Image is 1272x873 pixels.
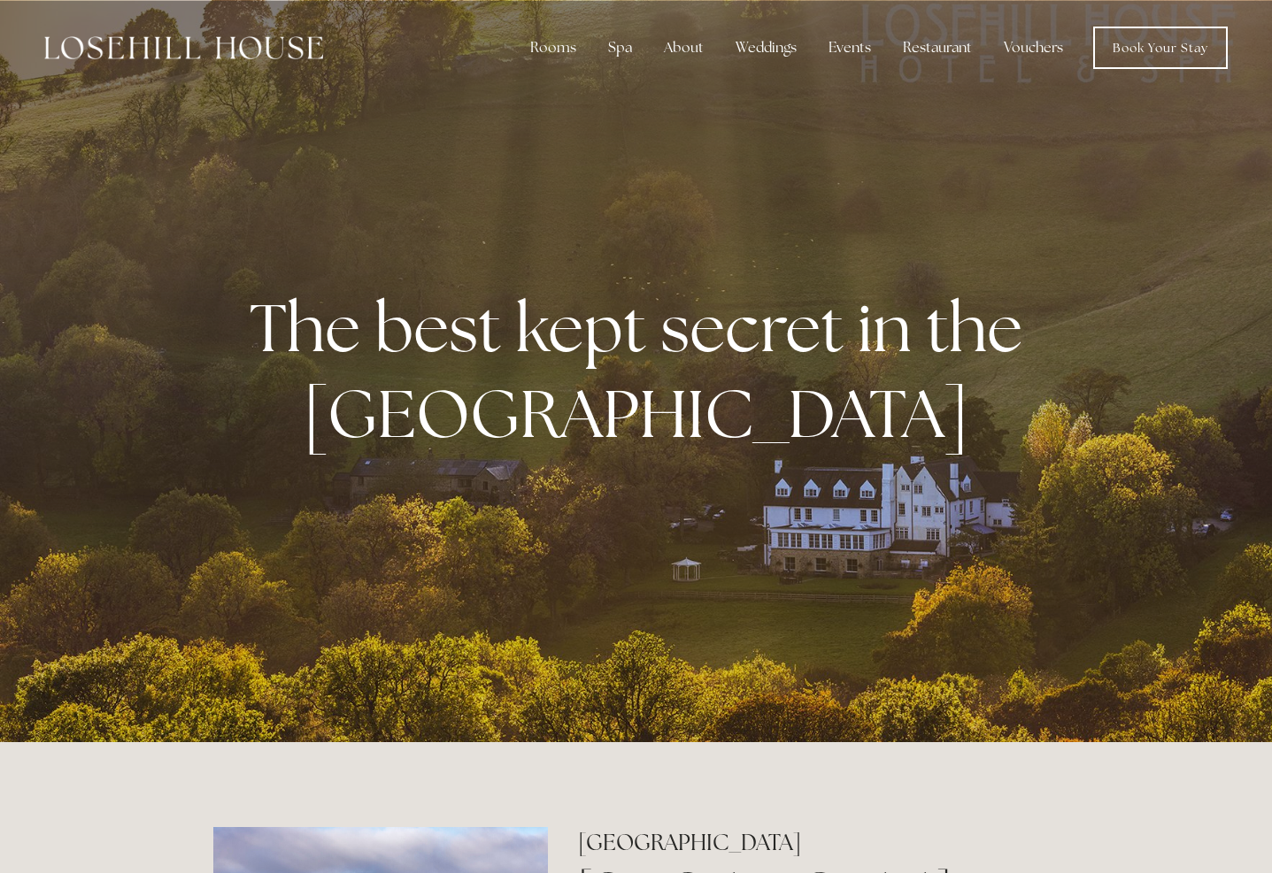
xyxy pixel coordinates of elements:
h2: [GEOGRAPHIC_DATA] [578,827,1059,858]
div: Restaurant [889,30,986,65]
a: Vouchers [990,30,1077,65]
div: Spa [594,30,646,65]
a: Book Your Stay [1093,27,1228,69]
div: Weddings [721,30,811,65]
div: About [650,30,718,65]
div: Events [814,30,885,65]
img: Losehill House [44,36,323,59]
div: Rooms [516,30,590,65]
strong: The best kept secret in the [GEOGRAPHIC_DATA] [250,284,1037,457]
